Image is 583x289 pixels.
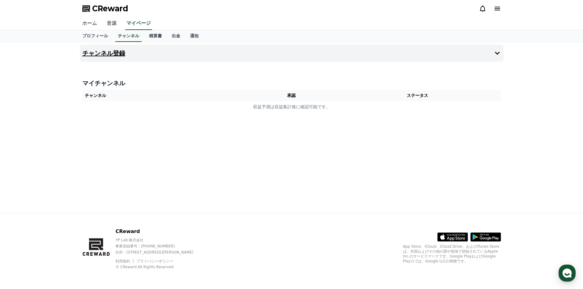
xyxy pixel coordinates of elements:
[79,194,118,209] a: Settings
[16,203,26,208] span: Home
[403,244,501,264] p: App Store、iCloud、iCloud Drive、およびiTunes Storeは、米国およびその他の国や地域で登録されているApple Inc.のサービスマークです。Google P...
[167,30,185,42] a: 出金
[82,79,501,87] h4: マイチャンネル
[144,30,167,42] a: 精算書
[80,45,503,62] button: チャンネル登録
[82,101,501,113] td: 収益予測は収益集計後に確認可能です。
[136,259,173,263] a: プライバシーポリシー
[82,50,125,57] h4: チャンネル登録
[115,30,142,42] a: チャンネル
[82,4,128,13] a: CReward
[92,4,128,13] span: CReward
[115,265,204,269] p: © CReward All Rights Reserved.
[334,90,501,101] th: ステータス
[82,90,249,101] th: チャンネル
[185,30,204,42] a: 通知
[115,228,204,235] p: CReward
[91,203,106,208] span: Settings
[115,250,204,255] p: 住所 : [STREET_ADDRESS][PERSON_NAME]
[2,194,40,209] a: Home
[77,17,102,30] a: ホーム
[102,17,121,30] a: 音源
[125,17,152,30] a: マイページ
[115,244,204,249] p: 事業登録番号 : [PHONE_NUMBER]
[115,238,204,243] p: YP Lab 株式会社
[51,203,69,208] span: Messages
[249,90,334,101] th: 承認
[40,194,79,209] a: Messages
[77,30,113,42] a: プロフィール
[115,259,135,263] a: 利用規約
